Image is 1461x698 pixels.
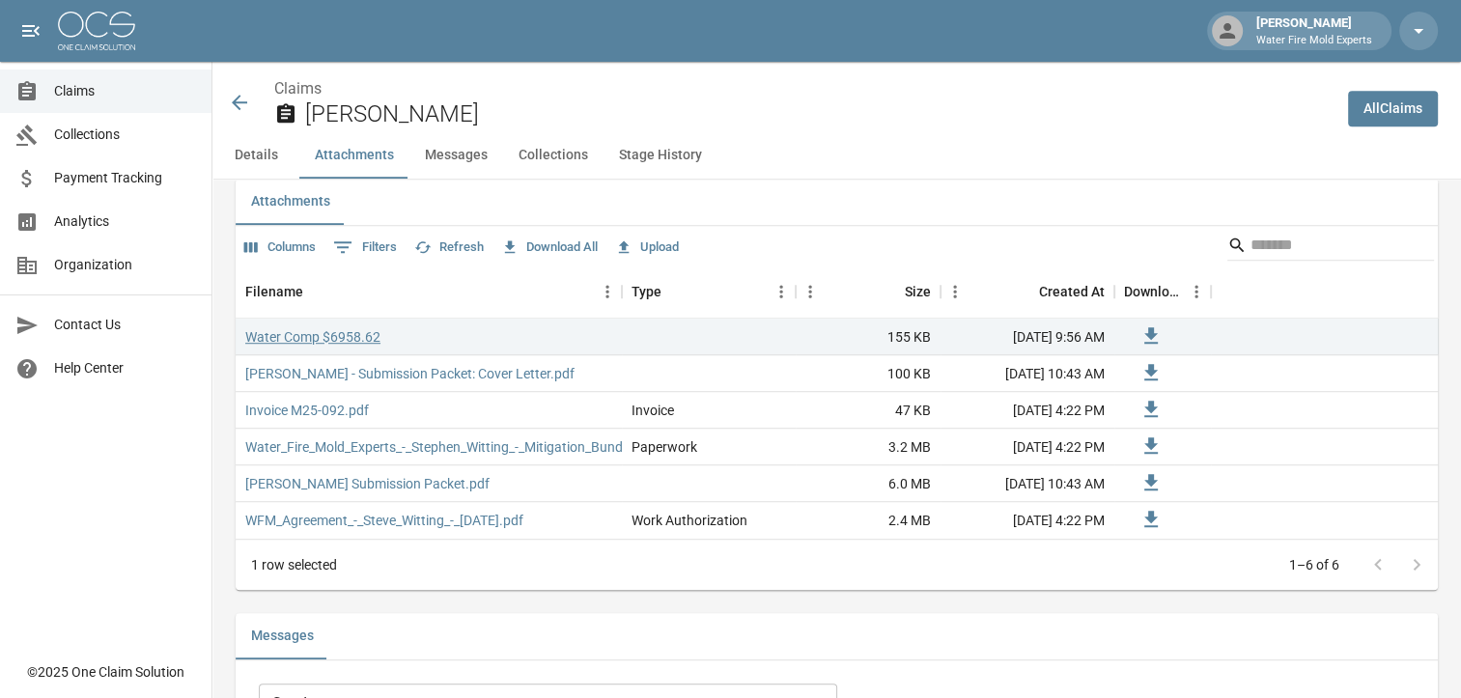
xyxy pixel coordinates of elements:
[767,277,796,306] button: Menu
[905,265,931,319] div: Size
[54,81,196,101] span: Claims
[1256,33,1372,49] p: Water Fire Mold Experts
[941,465,1114,502] div: [DATE] 10:43 AM
[236,179,346,225] button: Attachments
[796,465,941,502] div: 6.0 MB
[54,315,196,335] span: Contact Us
[1227,230,1434,265] div: Search
[245,437,657,457] a: Water_Fire_Mold_Experts_-_Stephen_Witting_-_Mitigation_Bundle.pdf
[941,277,969,306] button: Menu
[54,255,196,275] span: Organization
[632,437,697,457] div: Paperwork
[236,613,1438,659] div: related-list tabs
[12,12,50,50] button: open drawer
[622,265,796,319] div: Type
[1114,265,1211,319] div: Download
[604,132,717,179] button: Stage History
[245,327,380,347] a: Water Comp $6958.62
[245,401,369,420] a: Invoice M25-092.pdf
[239,233,321,263] button: Select columns
[251,555,337,574] div: 1 row selected
[1289,555,1339,574] p: 1–6 of 6
[274,77,1333,100] nav: breadcrumb
[27,662,184,682] div: © 2025 One Claim Solution
[941,392,1114,429] div: [DATE] 4:22 PM
[245,265,303,319] div: Filename
[503,132,604,179] button: Collections
[236,179,1438,225] div: related-list tabs
[409,233,489,263] button: Refresh
[274,79,322,98] a: Claims
[236,613,329,659] button: Messages
[1124,265,1182,319] div: Download
[212,132,299,179] button: Details
[299,132,409,179] button: Attachments
[941,502,1114,539] div: [DATE] 4:22 PM
[796,265,941,319] div: Size
[632,511,747,530] div: Work Authorization
[941,429,1114,465] div: [DATE] 4:22 PM
[245,511,523,530] a: WFM_Agreement_-_Steve_Witting_-_[DATE].pdf
[941,265,1114,319] div: Created At
[796,392,941,429] div: 47 KB
[54,211,196,232] span: Analytics
[54,358,196,378] span: Help Center
[245,364,575,383] a: [PERSON_NAME] - Submission Packet: Cover Letter.pdf
[632,401,674,420] div: Invoice
[796,319,941,355] div: 155 KB
[1182,277,1211,306] button: Menu
[409,132,503,179] button: Messages
[58,12,135,50] img: ocs-logo-white-transparent.png
[328,232,402,263] button: Show filters
[236,265,622,319] div: Filename
[212,132,1461,179] div: anchor tabs
[1348,91,1438,126] a: AllClaims
[593,277,622,306] button: Menu
[941,355,1114,392] div: [DATE] 10:43 AM
[54,168,196,188] span: Payment Tracking
[245,474,490,493] a: [PERSON_NAME] Submission Packet.pdf
[941,319,1114,355] div: [DATE] 9:56 AM
[54,125,196,145] span: Collections
[305,100,1333,128] h2: [PERSON_NAME]
[796,355,941,392] div: 100 KB
[796,277,825,306] button: Menu
[796,429,941,465] div: 3.2 MB
[796,502,941,539] div: 2.4 MB
[1249,14,1380,48] div: [PERSON_NAME]
[632,265,661,319] div: Type
[1039,265,1105,319] div: Created At
[496,233,603,263] button: Download All
[610,233,684,263] button: Upload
